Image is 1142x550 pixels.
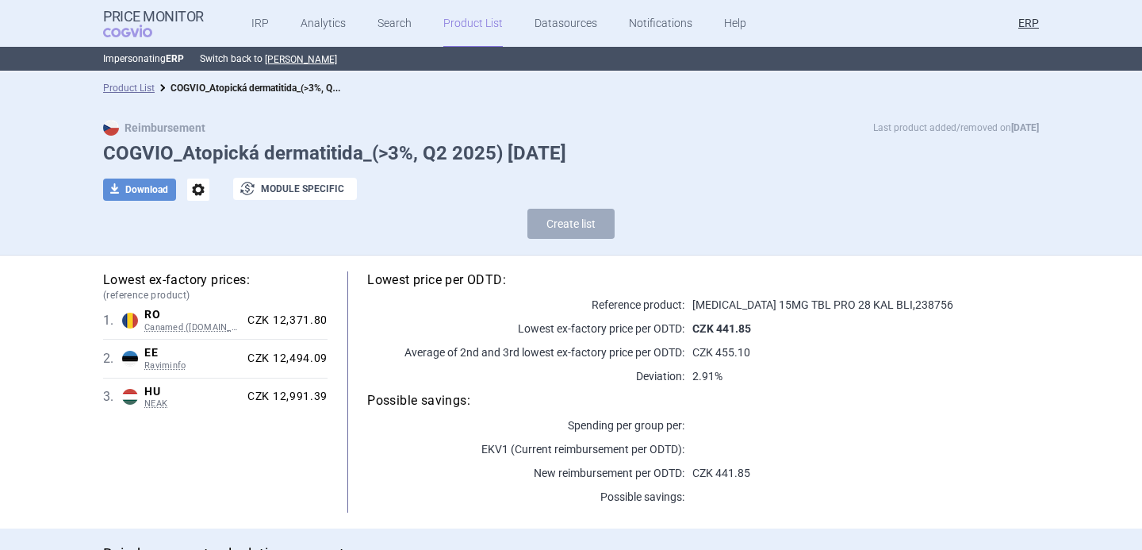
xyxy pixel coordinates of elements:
div: CZK 12,991.39 [241,390,328,404]
span: EE [144,346,241,360]
span: 2 . [103,349,122,368]
a: Product List [103,83,155,94]
p: EKV1 (Current reimbursement per ODTD): [367,441,684,457]
span: 3 . [103,387,122,406]
p: Impersonating Switch back to [103,47,1039,71]
li: COGVIO_Atopická dermatitida_(>3%, Q2 2025) 5.9.2025 [155,80,345,96]
strong: COGVIO_Atopická dermatitida_(>3%, Q2 2025) [DATE] [171,79,396,94]
span: COGVIO [103,25,174,37]
div: CZK 12,494.09 [241,352,328,366]
span: 1 . [103,311,122,330]
p: New reimbursement per ODTD: [367,465,684,481]
strong: CZK 441.85 [692,322,751,335]
h5: Lowest ex-factory prices: [103,271,328,302]
img: Romania [122,313,138,329]
span: Canamed ([DOMAIN_NAME] - Canamed Annex 1) [144,322,241,333]
p: [MEDICAL_DATA] 15MG TBL PRO 28 KAL BLI , 238756 [684,297,1039,313]
p: CZK 441.85 [684,465,1039,481]
p: 2.91% [684,368,1039,384]
img: CZ [103,120,119,136]
p: Lowest ex-factory price per ODTD: [367,321,684,337]
strong: Reimbursement [103,121,205,134]
div: CZK 12,371.80 [241,313,328,328]
p: Average of 2nd and 3rd lowest ex-factory price per ODTD: [367,344,684,360]
h1: COGVIO_Atopická dermatitida_(>3%, Q2 2025) [DATE] [103,142,1039,165]
span: NEAK [144,398,241,410]
img: Hungary [122,389,138,405]
button: Module specific [233,178,357,200]
strong: [DATE] [1011,122,1039,133]
p: Spending per group per : [367,417,684,433]
button: [PERSON_NAME] [265,53,337,66]
strong: Price Monitor [103,9,204,25]
h5: Possible savings: [367,392,1039,410]
h5: Lowest price per ODTD: [367,271,1039,289]
img: Estonia [122,351,138,367]
button: Create list [527,209,615,239]
li: Product List [103,80,155,96]
p: Deviation: [367,368,684,384]
button: Download [103,179,176,201]
p: Last product added/removed on [873,120,1039,136]
p: CZK 455.10 [684,344,1039,360]
p: Possible savings: [367,489,684,505]
span: RO [144,308,241,322]
span: (reference product) [103,289,328,302]
span: Raviminfo [144,360,241,371]
a: Price MonitorCOGVIO [103,9,204,39]
strong: ERP [166,53,184,64]
p: Reference product: [367,297,684,313]
span: HU [144,385,241,399]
